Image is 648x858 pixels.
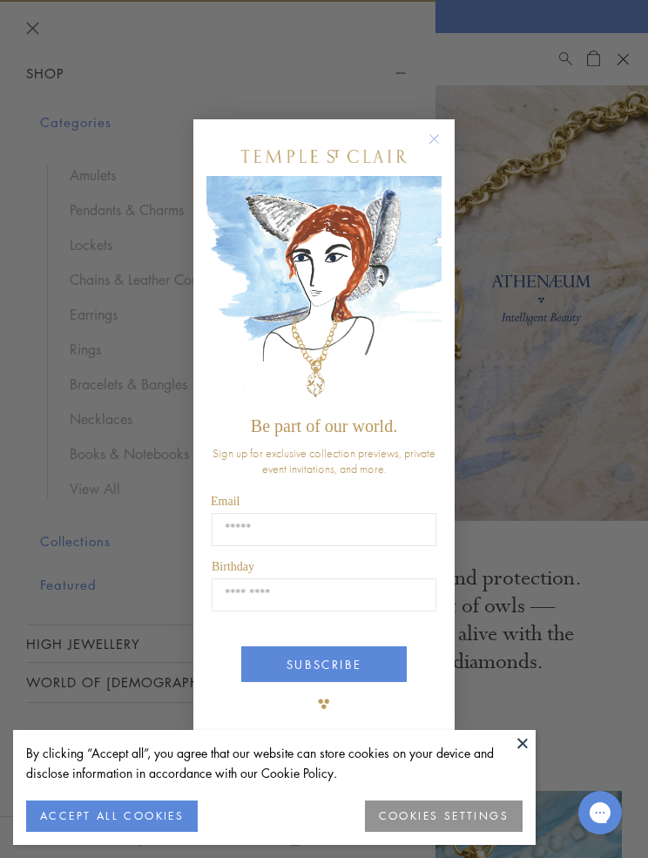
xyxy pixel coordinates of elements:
span: Birthday [212,560,254,573]
input: Email [212,513,436,546]
img: Temple St. Clair [241,150,407,163]
span: Email [211,495,240,508]
button: SUBSCRIBE [241,646,407,682]
span: Be part of our world. [251,416,397,436]
img: TSC [307,686,341,721]
span: Sign up for exclusive collection previews, private event invitations, and more. [213,445,435,476]
iframe: Gorgias live chat messenger [570,785,631,841]
div: By clicking “Accept all”, you agree that our website can store cookies on your device and disclos... [26,743,523,783]
button: COOKIES SETTINGS [365,801,523,832]
button: ACCEPT ALL COOKIES [26,801,198,832]
button: Close dialog [432,137,454,159]
img: c4a9eb12-d91a-4d4a-8ee0-386386f4f338.jpeg [206,176,442,409]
